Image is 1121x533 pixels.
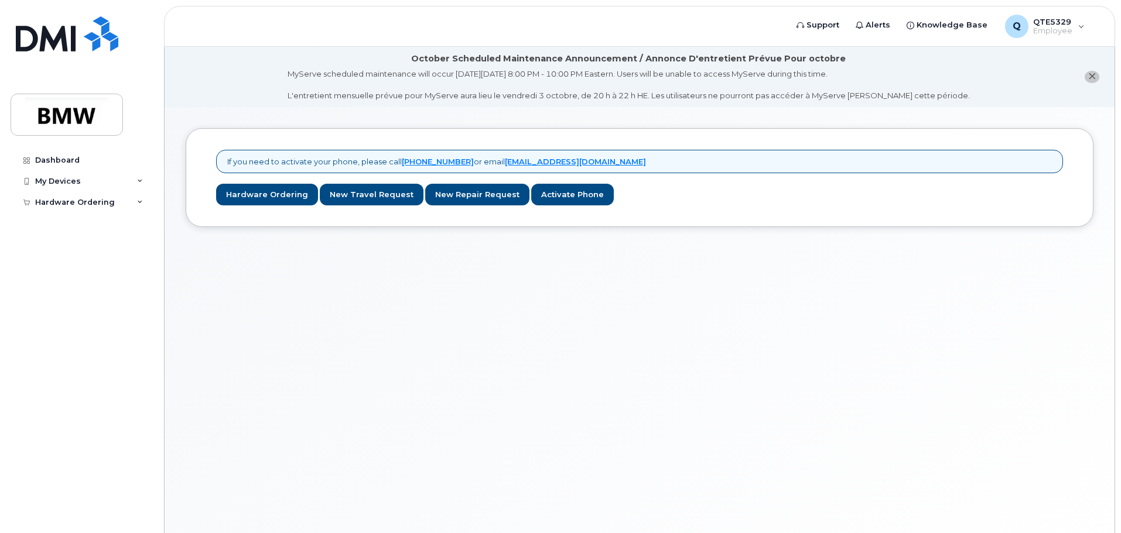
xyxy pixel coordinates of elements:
[320,184,423,205] a: New Travel Request
[411,53,846,65] div: October Scheduled Maintenance Announcement / Annonce D'entretient Prévue Pour octobre
[288,68,970,101] div: MyServe scheduled maintenance will occur [DATE][DATE] 8:00 PM - 10:00 PM Eastern. Users will be u...
[531,184,614,205] a: Activate Phone
[425,184,529,205] a: New Repair Request
[216,184,318,205] a: Hardware Ordering
[227,156,646,167] p: If you need to activate your phone, please call or email
[505,157,646,166] a: [EMAIL_ADDRESS][DOMAIN_NAME]
[402,157,474,166] a: [PHONE_NUMBER]
[1085,71,1099,83] button: close notification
